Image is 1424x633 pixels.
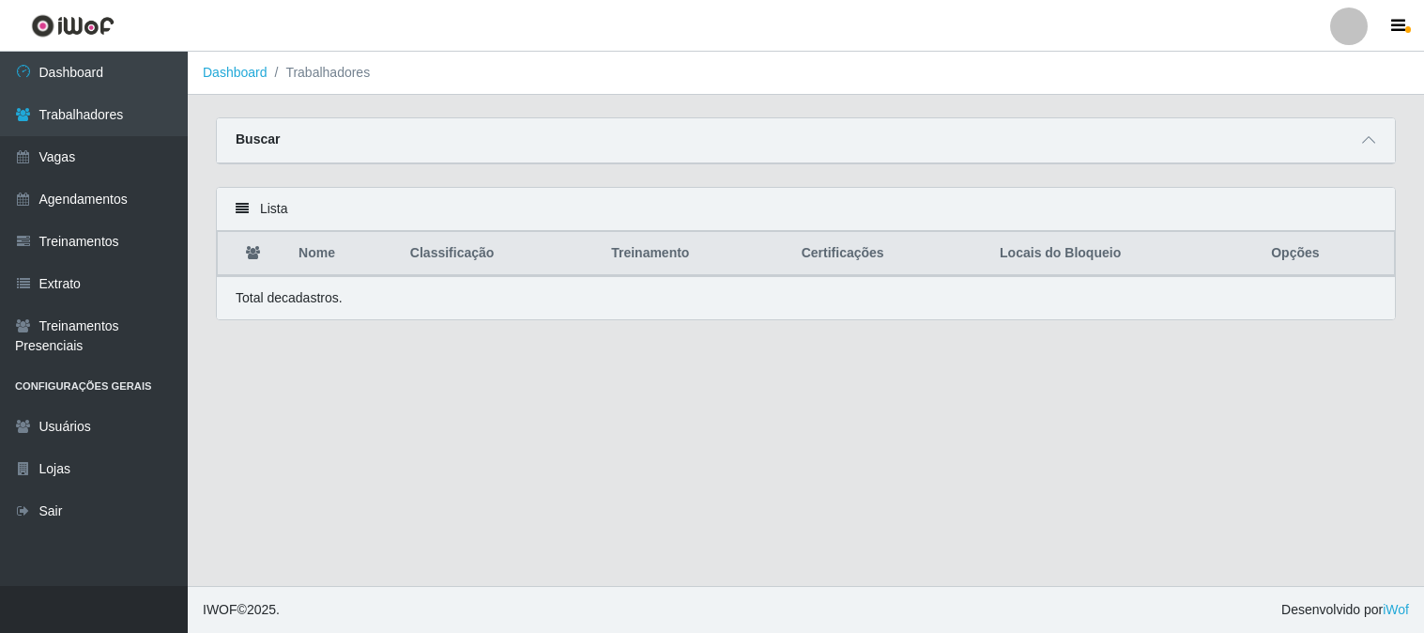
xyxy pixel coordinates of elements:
[203,602,237,617] span: IWOF
[268,63,371,83] li: Trabalhadores
[988,232,1260,276] th: Locais do Bloqueio
[236,131,280,147] strong: Buscar
[236,288,343,308] p: Total de cadastros.
[790,232,988,276] th: Certificações
[217,188,1395,231] div: Lista
[188,52,1424,95] nav: breadcrumb
[31,14,115,38] img: CoreUI Logo
[203,600,280,620] span: © 2025 .
[1260,232,1394,276] th: Opções
[1383,602,1409,617] a: iWof
[399,232,600,276] th: Classificação
[600,232,790,276] th: Treinamento
[1281,600,1409,620] span: Desenvolvido por
[287,232,399,276] th: Nome
[203,65,268,80] a: Dashboard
